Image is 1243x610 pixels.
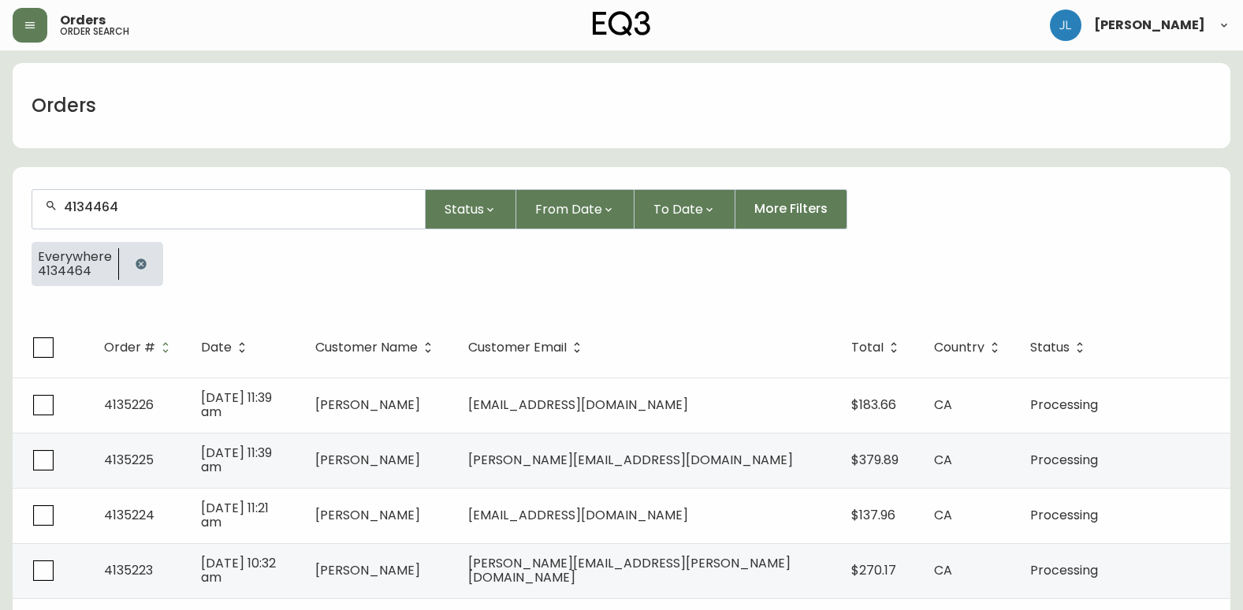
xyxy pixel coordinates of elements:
span: CA [934,561,952,579]
span: Country [934,343,984,352]
span: Everywhere [38,250,112,264]
span: CA [934,451,952,469]
span: Total [851,343,884,352]
span: Date [201,343,232,352]
span: CA [934,396,952,414]
span: [DATE] 10:32 am [201,554,276,586]
span: More Filters [754,200,828,218]
span: [DATE] 11:39 am [201,444,272,476]
span: [PERSON_NAME] [315,451,420,469]
span: Country [934,340,1005,355]
span: [PERSON_NAME] [315,396,420,414]
button: More Filters [735,189,847,229]
span: $379.89 [851,451,899,469]
img: logo [593,11,651,36]
span: Orders [60,14,106,27]
span: Status [1030,340,1090,355]
span: Customer Email [468,340,587,355]
span: [DATE] 11:39 am [201,389,272,421]
span: [PERSON_NAME][EMAIL_ADDRESS][PERSON_NAME][DOMAIN_NAME] [468,554,791,586]
span: [PERSON_NAME][EMAIL_ADDRESS][DOMAIN_NAME] [468,451,793,469]
span: To Date [653,199,703,219]
span: Total [851,340,904,355]
span: [PERSON_NAME] [315,506,420,524]
span: CA [934,506,952,524]
span: [EMAIL_ADDRESS][DOMAIN_NAME] [468,396,688,414]
h1: Orders [32,92,96,119]
img: 1c9c23e2a847dab86f8017579b61559c [1050,9,1081,41]
span: 4135226 [104,396,154,414]
span: Processing [1030,561,1098,579]
span: Processing [1030,396,1098,414]
span: $137.96 [851,506,895,524]
span: Customer Name [315,343,418,352]
button: From Date [516,189,635,229]
span: Date [201,340,252,355]
button: To Date [635,189,735,229]
button: Status [426,189,516,229]
span: Status [445,199,484,219]
span: $270.17 [851,561,896,579]
input: Search [64,199,412,214]
span: From Date [535,199,602,219]
span: Order # [104,343,155,352]
span: [PERSON_NAME] [1094,19,1205,32]
span: [PERSON_NAME] [315,561,420,579]
span: Customer Email [468,343,567,352]
span: Processing [1030,506,1098,524]
span: Customer Name [315,340,438,355]
span: [EMAIL_ADDRESS][DOMAIN_NAME] [468,506,688,524]
span: 4135223 [104,561,153,579]
span: 4134464 [38,264,112,278]
span: 4135224 [104,506,154,524]
span: Order # [104,340,176,355]
span: Processing [1030,451,1098,469]
span: Status [1030,343,1070,352]
span: 4135225 [104,451,154,469]
span: $183.66 [851,396,896,414]
span: [DATE] 11:21 am [201,499,269,531]
h5: order search [60,27,129,36]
